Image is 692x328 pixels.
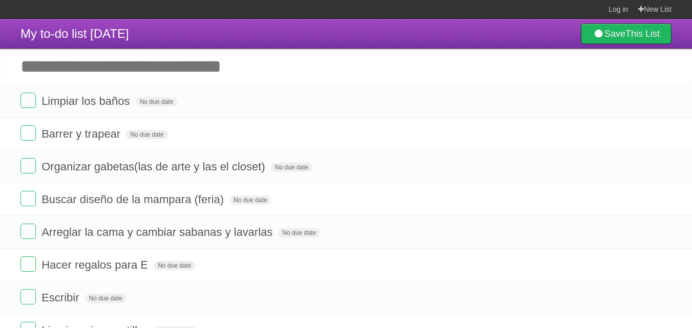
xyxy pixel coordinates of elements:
b: This List [625,29,660,39]
span: Organizar gabetas(las de arte y las el closet) [41,160,268,173]
span: Limpiar los baños [41,95,132,107]
span: Arreglar la cama y cambiar sabanas y lavarlas [41,226,275,238]
span: No due date [271,163,312,172]
a: SaveThis List [581,24,672,44]
label: Done [20,158,36,173]
span: Buscar diseño de la mampara (feria) [41,193,226,206]
label: Done [20,191,36,206]
label: Done [20,256,36,272]
label: Done [20,289,36,304]
span: Barrer y trapear [41,127,123,140]
span: No due date [154,261,195,270]
span: Escribir [41,291,81,304]
span: No due date [278,228,320,237]
label: Done [20,224,36,239]
span: My to-do list [DATE] [20,27,129,40]
label: Done [20,93,36,108]
span: No due date [85,294,127,303]
span: Hacer regalos para E [41,258,151,271]
label: Done [20,125,36,141]
span: No due date [126,130,167,139]
span: No due date [229,195,271,205]
span: No due date [136,97,177,106]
